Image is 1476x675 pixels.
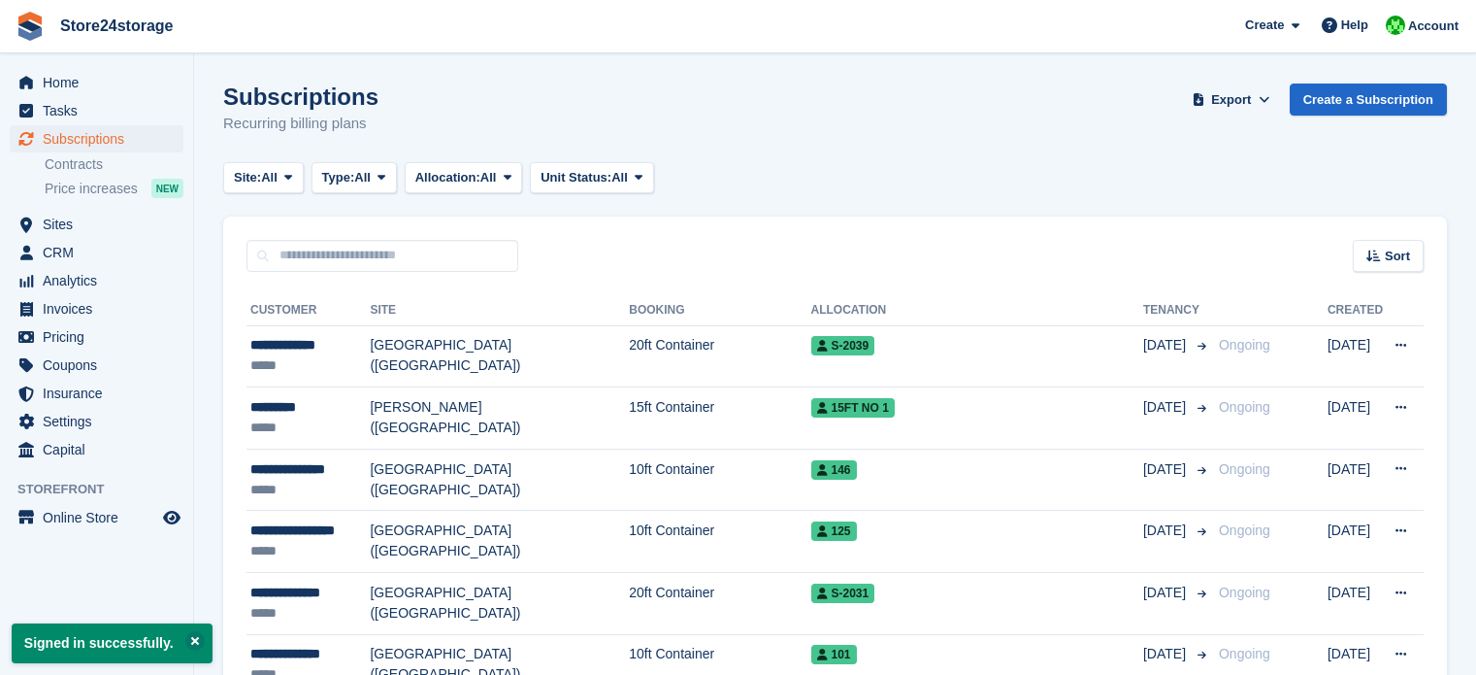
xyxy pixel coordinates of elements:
span: Create [1245,16,1284,35]
span: Price increases [45,180,138,198]
span: 125 [811,522,857,541]
span: [DATE] [1143,583,1190,603]
img: stora-icon-8386f47178a22dfd0bd8f6a31ec36ba5ce8667c1dd55bd0f319d3a0aa187defe.svg [16,12,45,41]
button: Unit Status: All [530,162,653,194]
a: menu [10,211,183,238]
td: [PERSON_NAME] ([GEOGRAPHIC_DATA]) [370,388,629,450]
span: All [261,168,278,187]
a: Price increases NEW [45,178,183,199]
span: Ongoing [1219,646,1270,661]
td: 20ft Container [629,573,810,635]
span: Export [1211,90,1251,110]
span: Ongoing [1219,523,1270,538]
span: Allocation: [415,168,480,187]
button: Allocation: All [405,162,523,194]
a: Contracts [45,155,183,174]
span: Ongoing [1219,461,1270,477]
td: [GEOGRAPHIC_DATA] ([GEOGRAPHIC_DATA]) [370,325,629,388]
button: Type: All [312,162,397,194]
p: Signed in successfully. [12,624,213,663]
td: [GEOGRAPHIC_DATA] ([GEOGRAPHIC_DATA]) [370,449,629,511]
span: Ongoing [1219,585,1270,600]
td: [DATE] [1328,449,1383,511]
span: 146 [811,460,857,480]
button: Site: All [223,162,304,194]
span: Sites [43,211,159,238]
a: menu [10,352,183,379]
span: [DATE] [1143,521,1190,541]
td: [DATE] [1328,325,1383,388]
a: menu [10,323,183,351]
span: Account [1408,17,1459,36]
span: Sort [1385,247,1410,266]
span: Coupons [43,352,159,379]
span: Analytics [43,267,159,294]
button: Export [1189,84,1274,116]
td: 15ft Container [629,388,810,450]
a: menu [10,97,183,124]
a: menu [10,436,183,463]
span: [DATE] [1143,397,1190,418]
span: S-2039 [811,336,875,355]
a: menu [10,504,183,531]
th: Tenancy [1143,295,1211,326]
span: All [354,168,371,187]
a: Create a Subscription [1290,84,1447,116]
span: [DATE] [1143,335,1190,355]
span: Settings [43,408,159,435]
a: menu [10,125,183,152]
a: Store24storage [52,10,181,42]
td: [GEOGRAPHIC_DATA] ([GEOGRAPHIC_DATA]) [370,573,629,635]
div: NEW [151,179,183,198]
span: Subscriptions [43,125,159,152]
a: menu [10,267,183,294]
span: Ongoing [1219,399,1270,415]
img: Tracy Harper [1386,16,1405,35]
span: All [611,168,628,187]
a: menu [10,408,183,435]
a: menu [10,239,183,266]
th: Allocation [811,295,1143,326]
span: All [480,168,497,187]
span: Capital [43,436,159,463]
span: Home [43,69,159,96]
span: S-2031 [811,584,875,603]
a: menu [10,295,183,322]
p: Recurring billing plans [223,113,378,135]
span: Type: [322,168,355,187]
span: Site: [234,168,261,187]
span: Online Store [43,504,159,531]
span: [DATE] [1143,459,1190,480]
td: [DATE] [1328,388,1383,450]
td: 10ft Container [629,511,810,573]
th: Created [1328,295,1383,326]
span: [DATE] [1143,644,1190,664]
td: [DATE] [1328,511,1383,573]
span: Help [1341,16,1368,35]
span: 15FT No 1 [811,398,895,418]
a: menu [10,380,183,407]
a: Preview store [160,506,183,529]
td: [GEOGRAPHIC_DATA] ([GEOGRAPHIC_DATA]) [370,511,629,573]
span: Storefront [17,480,193,499]
a: menu [10,69,183,96]
h1: Subscriptions [223,84,378,110]
td: 10ft Container [629,449,810,511]
span: Tasks [43,97,159,124]
span: Invoices [43,295,159,322]
span: Insurance [43,380,159,407]
th: Customer [246,295,370,326]
td: 20ft Container [629,325,810,388]
span: Pricing [43,323,159,351]
span: CRM [43,239,159,266]
span: 101 [811,645,857,664]
th: Site [370,295,629,326]
span: Unit Status: [541,168,611,187]
th: Booking [629,295,810,326]
td: [DATE] [1328,573,1383,635]
span: Ongoing [1219,337,1270,353]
